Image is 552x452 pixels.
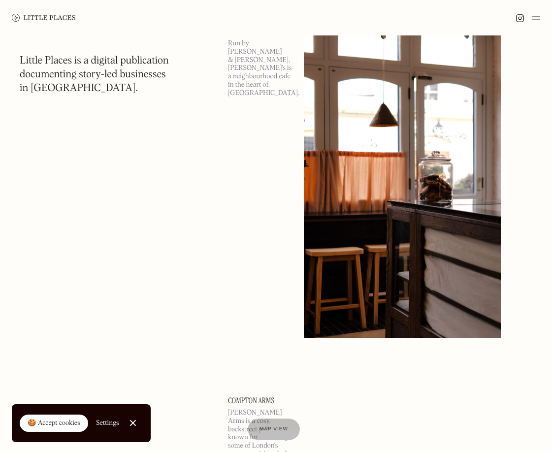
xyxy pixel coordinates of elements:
a: Close Cookie Popup [123,413,143,433]
a: Map view [248,419,300,440]
a: Compton Arms [228,397,292,405]
div: Settings [96,420,119,426]
div: 🍪 Accept cookies [28,419,80,428]
a: 🍪 Accept cookies [20,415,88,432]
img: Leigh's [304,28,501,338]
a: [PERSON_NAME]'s [228,28,292,35]
a: Settings [96,412,119,434]
p: Run by [PERSON_NAME] & [PERSON_NAME], [PERSON_NAME]'s is a neighbourhood cafe in the heart of [GE... [228,39,292,97]
h1: Little Places is a digital publication documenting story-led businesses in [GEOGRAPHIC_DATA]. [20,54,169,96]
span: Map view [260,426,288,432]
